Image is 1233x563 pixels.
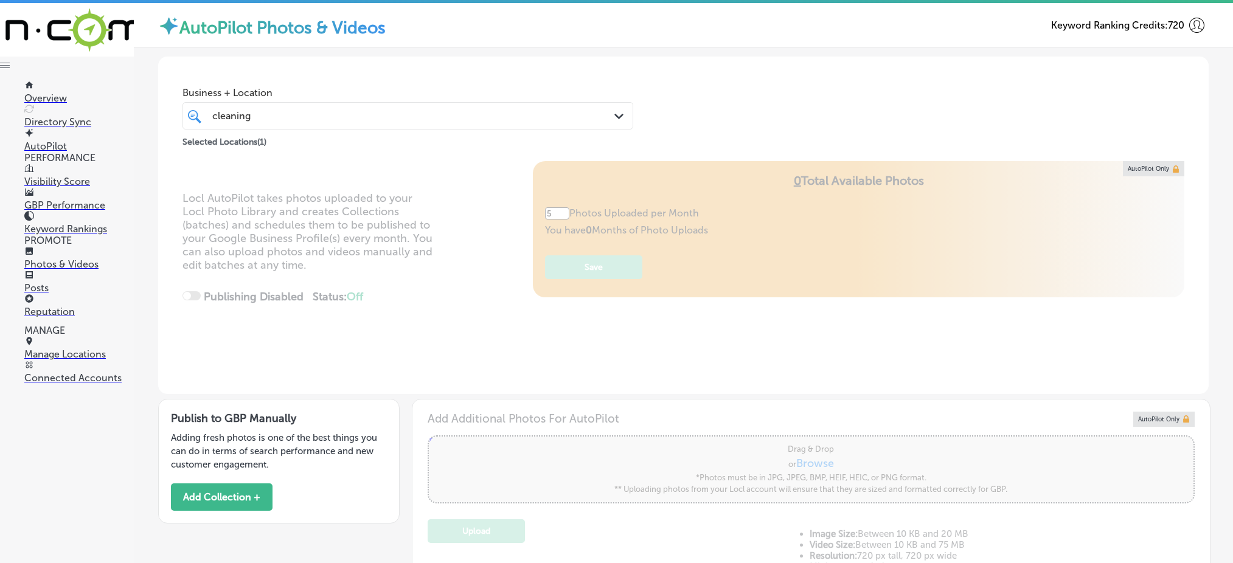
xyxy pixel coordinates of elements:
span: Business + Location [182,87,633,98]
p: Manage Locations [24,348,134,360]
p: PERFORMANCE [24,152,134,164]
h3: Publish to GBP Manually [171,412,387,425]
a: Reputation [24,294,134,317]
p: Keyword Rankings [24,223,134,235]
p: Overview [24,92,134,104]
p: Posts [24,282,134,294]
button: Add Collection + [171,483,273,511]
a: Posts [24,271,134,294]
a: Overview [24,81,134,104]
a: Visibility Score [24,164,134,187]
a: GBP Performance [24,188,134,211]
a: Photos & Videos [24,247,134,270]
p: Visibility Score [24,176,134,187]
a: Connected Accounts [24,361,134,384]
p: Photos & Videos [24,258,134,270]
a: Manage Locations [24,337,134,360]
span: Keyword Ranking Credits: 720 [1051,19,1184,31]
p: AutoPilot [24,140,134,152]
p: MANAGE [24,325,134,336]
label: AutoPilot Photos & Videos [179,18,386,38]
p: Connected Accounts [24,372,134,384]
a: AutoPilot [24,129,134,152]
a: Keyword Rankings [24,212,134,235]
p: GBP Performance [24,199,134,211]
p: Adding fresh photos is one of the best things you can do in terms of search performance and new c... [171,431,387,471]
p: Directory Sync [24,116,134,128]
p: PROMOTE [24,235,134,246]
p: Selected Locations ( 1 ) [182,132,266,147]
a: Directory Sync [24,105,134,128]
img: autopilot-icon [158,15,179,36]
p: Reputation [24,306,134,317]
